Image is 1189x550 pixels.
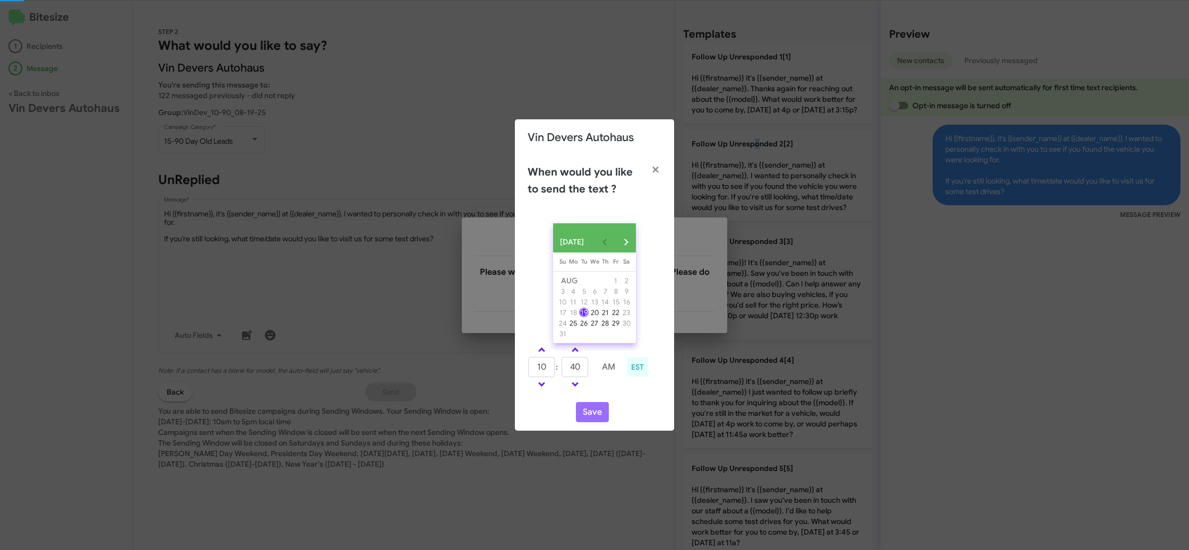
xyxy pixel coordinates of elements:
[560,232,584,251] span: [DATE]
[600,286,610,296] div: 7
[600,308,610,317] div: 21
[557,328,568,339] button: August 31, 2025
[579,297,589,307] div: 12
[515,119,674,155] div: Vin Devers Autohaus
[600,318,610,328] div: 28
[558,308,567,317] div: 17
[600,297,610,307] div: 14
[553,231,594,252] button: Choose month and year
[621,307,632,318] button: August 23, 2025
[557,307,568,318] button: August 17, 2025
[621,296,632,307] button: August 16, 2025
[594,231,615,252] button: Previous month
[589,307,600,318] button: August 20, 2025
[559,258,566,265] span: Su
[615,231,636,252] button: Next month
[576,402,609,422] button: Save
[610,275,621,286] button: August 1, 2025
[621,286,632,296] button: August 9, 2025
[621,318,632,328] button: August 30, 2025
[600,307,610,318] button: August 21, 2025
[579,318,589,328] div: 26
[590,258,599,265] span: We
[611,318,621,328] div: 29
[622,308,631,317] div: 23
[621,275,632,286] button: August 2, 2025
[557,318,568,328] button: August 24, 2025
[579,308,589,317] div: 19
[589,296,600,307] button: August 13, 2025
[589,318,600,328] button: August 27, 2025
[602,258,608,265] span: Th
[569,258,578,265] span: Mo
[555,356,561,378] td: :
[581,258,587,265] span: Tu
[622,297,631,307] div: 16
[622,286,631,296] div: 9
[611,276,621,285] div: 1
[568,318,579,328] button: August 25, 2025
[557,296,568,307] button: August 10, 2025
[627,357,648,377] div: EST
[595,357,622,377] button: AM
[568,307,579,318] button: August 18, 2025
[600,296,610,307] button: August 14, 2025
[579,307,589,318] button: August 19, 2025
[610,286,621,296] button: August 8, 2025
[558,329,567,338] div: 31
[589,286,600,296] button: August 6, 2025
[610,296,621,307] button: August 15, 2025
[558,318,567,328] div: 24
[623,258,630,265] span: Sa
[528,164,641,198] h2: When would you like to send the text ?
[590,318,599,328] div: 27
[613,258,618,265] span: Fr
[568,286,579,296] button: August 4, 2025
[568,318,578,328] div: 25
[562,357,588,377] input: MM
[579,286,589,296] div: 5
[600,318,610,328] button: August 28, 2025
[557,275,610,286] td: AUG
[568,297,578,307] div: 11
[558,286,567,296] div: 3
[557,286,568,296] button: August 3, 2025
[622,318,631,328] div: 30
[622,276,631,285] div: 2
[568,296,579,307] button: August 11, 2025
[579,318,589,328] button: August 26, 2025
[611,297,621,307] div: 15
[590,286,599,296] div: 6
[611,308,621,317] div: 22
[590,308,599,317] div: 20
[610,318,621,328] button: August 29, 2025
[579,286,589,296] button: August 5, 2025
[568,286,578,296] div: 4
[558,297,567,307] div: 10
[611,286,621,296] div: 8
[590,297,599,307] div: 13
[610,307,621,318] button: August 22, 2025
[568,308,578,317] div: 18
[600,286,610,296] button: August 7, 2025
[579,296,589,307] button: August 12, 2025
[528,357,555,377] input: HH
